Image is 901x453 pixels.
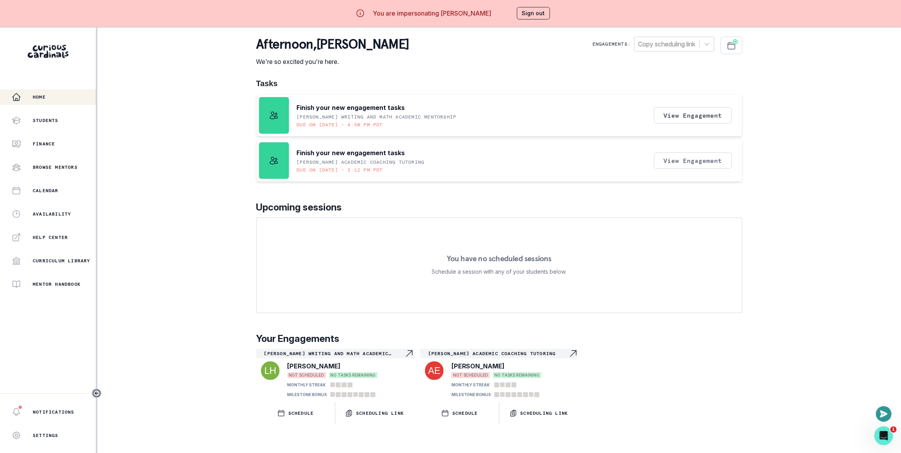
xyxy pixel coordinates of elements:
[654,152,732,169] button: View Engagement
[33,409,74,415] p: Notifications
[256,37,409,52] p: afternoon , [PERSON_NAME]
[287,382,326,388] p: MONTHLY STREAK
[261,361,280,380] img: svg
[33,258,90,264] p: Curriculum Library
[287,392,327,398] p: MILESTONE BONUS
[297,114,457,120] p: [PERSON_NAME] Writing and Math Academic Mentorship
[297,103,405,112] p: Finish your new engagement tasks
[875,426,893,445] iframe: Intercom live chat
[33,432,58,439] p: Settings
[451,392,491,398] p: MILESTONE BONUS
[256,79,742,88] h1: Tasks
[452,410,478,416] p: SCHEDULE
[256,402,335,424] button: SCHEDULE
[405,349,414,358] svg: Navigate to engagement page
[33,141,55,147] p: Finance
[425,361,444,380] img: svg
[33,211,71,217] p: Availability
[373,9,491,18] p: You are impersonating [PERSON_NAME]
[517,7,550,19] button: Sign out
[28,45,69,58] img: Curious Cardinals Logo
[92,388,102,398] button: Toggle sidebar
[287,372,326,378] span: NOT SCHEDULED
[638,39,696,49] div: Copy scheduling link
[420,349,578,399] a: [PERSON_NAME] Academic Coaching tutoringNavigate to engagement page[PERSON_NAME]NOT SCHEDULEDNO T...
[33,234,68,241] p: Help Center
[256,349,414,399] a: [PERSON_NAME] Writing and Math Academic MentorshipNavigate to engagement page[PERSON_NAME]NOT SCH...
[33,164,78,170] p: Browse Mentors
[297,167,383,173] p: Due on [DATE] • 3:12 PM PDT
[33,281,81,287] p: Mentor Handbook
[356,410,404,416] p: Scheduling Link
[33,188,58,194] p: Calendar
[256,200,742,214] p: Upcoming sessions
[721,37,742,54] button: Schedule Sessions
[876,406,892,422] button: Open or close messaging widget
[288,410,314,416] p: SCHEDULE
[297,159,425,165] p: [PERSON_NAME] Academic Coaching tutoring
[33,117,58,124] p: Students
[264,350,405,357] p: [PERSON_NAME] Writing and Math Academic Mentorship
[451,382,490,388] p: MONTHLY STREAK
[451,361,505,371] p: [PERSON_NAME]
[569,349,578,358] svg: Navigate to engagement page
[520,410,568,416] p: Scheduling Link
[592,41,631,47] p: Engagements:
[447,255,552,262] p: You have no scheduled sessions
[33,94,46,100] p: Home
[287,361,341,371] p: [PERSON_NAME]
[499,402,578,424] button: Scheduling Link
[329,372,377,378] span: NO TASKS REMAINING
[432,267,567,276] p: Schedule a session with any of your students below.
[297,148,405,157] p: Finish your new engagement tasks
[256,332,742,346] p: Your Engagements
[890,426,897,433] span: 1
[654,107,732,124] button: View Engagement
[297,122,383,128] p: Due on [DATE] • 4:50 PM PDT
[256,57,409,66] p: We're so excited you're here.
[493,372,541,378] span: NO TASKS REMAINING
[428,350,569,357] p: [PERSON_NAME] Academic Coaching tutoring
[335,402,414,424] button: Scheduling Link
[420,402,499,424] button: SCHEDULE
[451,372,490,378] span: NOT SCHEDULED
